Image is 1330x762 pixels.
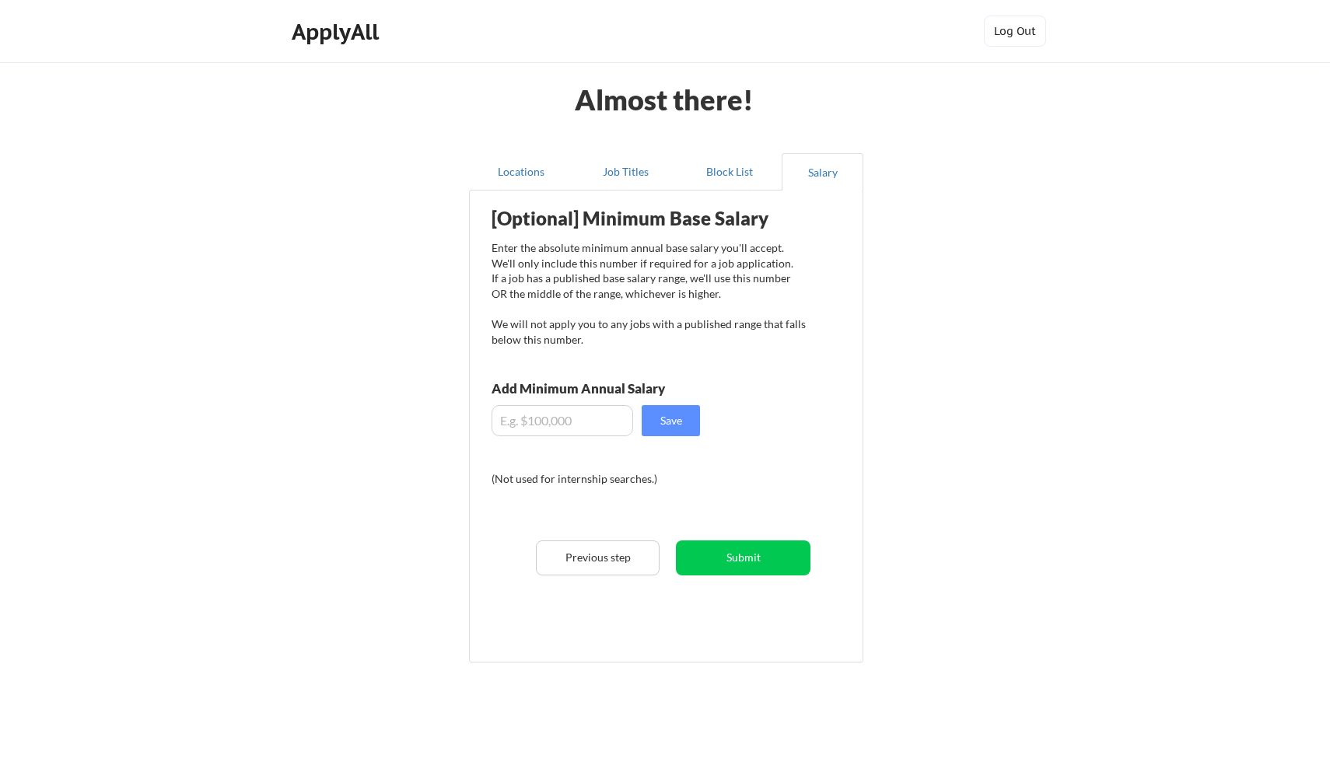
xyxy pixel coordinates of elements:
[573,153,677,190] button: Job Titles
[492,471,702,487] div: (Not used for internship searches.)
[536,540,660,575] button: Previous step
[984,16,1046,47] button: Log Out
[677,153,782,190] button: Block List
[492,382,734,395] div: Add Minimum Annual Salary
[676,540,810,575] button: Submit
[492,240,806,347] div: Enter the absolute minimum annual base salary you'll accept. We'll only include this number if re...
[492,405,633,436] input: E.g. $100,000
[642,405,700,436] button: Save
[782,153,863,190] button: Salary
[469,153,573,190] button: Locations
[556,86,773,114] div: Almost there!
[292,19,383,45] div: ApplyAll
[492,209,806,228] div: [Optional] Minimum Base Salary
